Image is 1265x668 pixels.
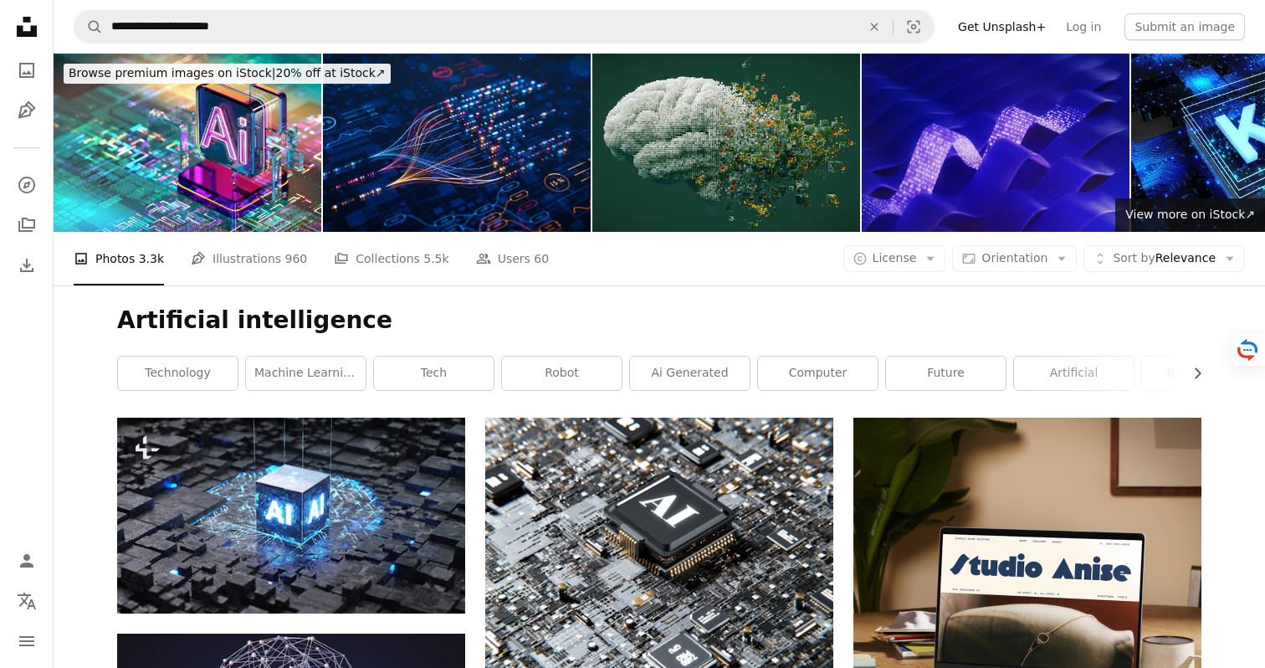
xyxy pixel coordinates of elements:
[843,245,946,272] button: License
[758,357,878,390] a: computer
[117,418,465,614] img: AI, Artificial Intelligence concept,3d rendering,conceptual image.
[886,357,1006,390] a: future
[191,232,307,285] a: Illustrations 960
[117,508,465,523] a: AI, Artificial Intelligence concept,3d rendering,conceptual image.
[1125,208,1255,221] span: View more on iStock ↗
[285,249,308,268] span: 960
[502,357,622,390] a: robot
[10,168,44,202] a: Explore
[10,208,44,242] a: Collections
[54,54,401,94] a: Browse premium images on iStock|20% off at iStock↗
[862,54,1129,232] img: Abstract digital technology background
[423,249,448,268] span: 5.5k
[334,232,448,285] a: Collections 5.5k
[1113,250,1216,267] span: Relevance
[1113,251,1155,265] span: Sort by
[873,251,917,265] span: License
[1083,245,1245,272] button: Sort byRelevance
[374,357,494,390] a: tech
[69,66,275,80] span: Browse premium images on iStock |
[10,249,44,282] a: Download History
[630,357,750,390] a: ai generated
[54,54,321,232] img: Digital abstract CPU. AI - Artificial Intelligence and machine learning concept
[64,64,391,84] div: 20% off at iStock ↗
[485,555,833,570] a: a computer chip with the letter a on top of it
[246,357,366,390] a: machine learning
[10,94,44,127] a: Illustrations
[1142,357,1262,390] a: background
[10,54,44,87] a: Photos
[1124,13,1245,40] button: Submit an image
[10,544,44,578] a: Log in / Sign up
[981,251,1047,265] span: Orientation
[10,624,44,658] button: Menu
[118,357,238,390] a: technology
[592,54,860,232] img: Artificial Intelligence Evolving Through Nature
[1056,13,1111,40] a: Log in
[323,54,591,232] img: AI powers big data analysis and automation workflows, showcasing neural networks and data streams...
[894,11,934,43] button: Visual search
[1014,357,1134,390] a: artificial
[948,13,1056,40] a: Get Unsplash+
[74,11,103,43] button: Search Unsplash
[856,11,893,43] button: Clear
[534,249,549,268] span: 60
[952,245,1077,272] button: Orientation
[476,232,550,285] a: Users 60
[117,306,1201,336] h1: Artificial intelligence
[10,584,44,618] button: Language
[74,10,935,44] form: Find visuals sitewide
[1182,357,1201,390] button: scroll list to the right
[1115,198,1265,232] a: View more on iStock↗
